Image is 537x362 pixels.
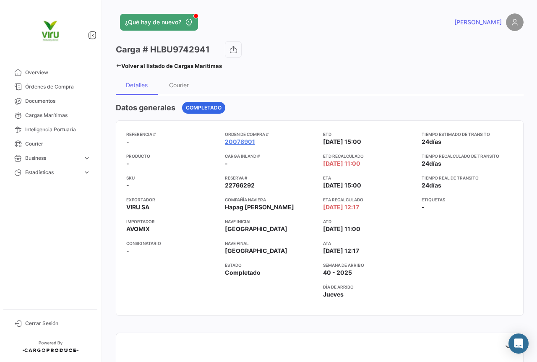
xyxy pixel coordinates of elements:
[7,80,94,94] a: Órdenes de Compra
[225,262,317,268] app-card-info-title: Estado
[422,160,429,167] span: 24
[7,94,94,108] a: Documentos
[25,83,91,91] span: Órdenes de Compra
[116,60,222,72] a: Volver al listado de Cargas Marítimas
[422,196,514,203] app-card-info-title: Etiquetas
[323,159,360,168] span: [DATE] 11:00
[323,181,361,190] span: [DATE] 15:00
[83,169,91,176] span: expand_more
[225,138,255,146] a: 20078901
[25,112,91,119] span: Cargas Marítimas
[225,268,261,277] span: Completado
[125,18,181,26] span: ¿Qué hay de nuevo?
[116,44,210,55] h3: Carga # HLBU9742941
[126,225,150,233] span: AVOMIX
[120,14,198,31] button: ¿Qué hay de nuevo?
[422,203,425,211] span: -
[225,153,317,159] app-card-info-title: Carga inland #
[422,174,514,181] app-card-info-title: Tiempo real de transito
[25,154,80,162] span: Business
[126,159,129,168] span: -
[323,196,415,203] app-card-info-title: ETA Recalculado
[429,138,441,145] span: días
[323,247,359,255] span: [DATE] 12:17
[7,137,94,151] a: Courier
[225,131,317,138] app-card-info-title: Orden de Compra #
[323,225,360,233] span: [DATE] 11:00
[186,104,222,112] span: Completado
[225,159,228,168] span: -
[126,153,218,159] app-card-info-title: Producto
[126,131,218,138] app-card-info-title: Referencia #
[323,138,361,146] span: [DATE] 15:00
[323,131,415,138] app-card-info-title: ETD
[225,247,287,255] span: [GEOGRAPHIC_DATA]
[422,182,429,189] span: 24
[126,181,129,190] span: -
[454,18,502,26] span: [PERSON_NAME]
[126,203,149,211] span: VIRU SA
[323,268,352,277] span: 40 - 2025
[429,182,441,189] span: días
[169,81,189,89] div: Courier
[422,138,429,145] span: 24
[225,181,255,190] span: 22766292
[83,154,91,162] span: expand_more
[323,240,415,247] app-card-info-title: ATA
[225,174,317,181] app-card-info-title: Reserva #
[225,240,317,247] app-card-info-title: Nave final
[225,218,317,225] app-card-info-title: Nave inicial
[508,333,529,354] div: Abrir Intercom Messenger
[323,153,415,159] app-card-info-title: ETD Recalculado
[7,122,94,137] a: Inteligencia Portuaria
[25,126,91,133] span: Inteligencia Portuaria
[25,169,80,176] span: Estadísticas
[323,218,415,225] app-card-info-title: ATD
[126,174,218,181] app-card-info-title: SKU
[25,320,91,327] span: Cerrar Sesión
[7,108,94,122] a: Cargas Marítimas
[323,284,415,290] app-card-info-title: Día de Arribo
[225,225,287,233] span: [GEOGRAPHIC_DATA]
[323,290,344,299] span: Jueves
[126,240,218,247] app-card-info-title: Consignatario
[7,65,94,80] a: Overview
[225,203,294,211] span: Hapag [PERSON_NAME]
[126,81,148,89] div: Detalles
[422,153,514,159] app-card-info-title: Tiempo recalculado de transito
[25,140,91,148] span: Courier
[25,69,91,76] span: Overview
[25,97,91,105] span: Documentos
[126,218,218,225] app-card-info-title: Importador
[126,247,129,255] span: -
[225,196,317,203] app-card-info-title: Compañía naviera
[429,160,441,167] span: días
[422,131,514,138] app-card-info-title: Tiempo estimado de transito
[126,196,218,203] app-card-info-title: Exportador
[323,203,359,211] span: [DATE] 12:17
[116,102,175,114] h4: Datos generales
[506,13,524,31] img: placeholder-user.png
[126,138,129,146] span: -
[323,262,415,268] app-card-info-title: Semana de Arribo
[29,10,71,52] img: viru.png
[323,174,415,181] app-card-info-title: ETA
